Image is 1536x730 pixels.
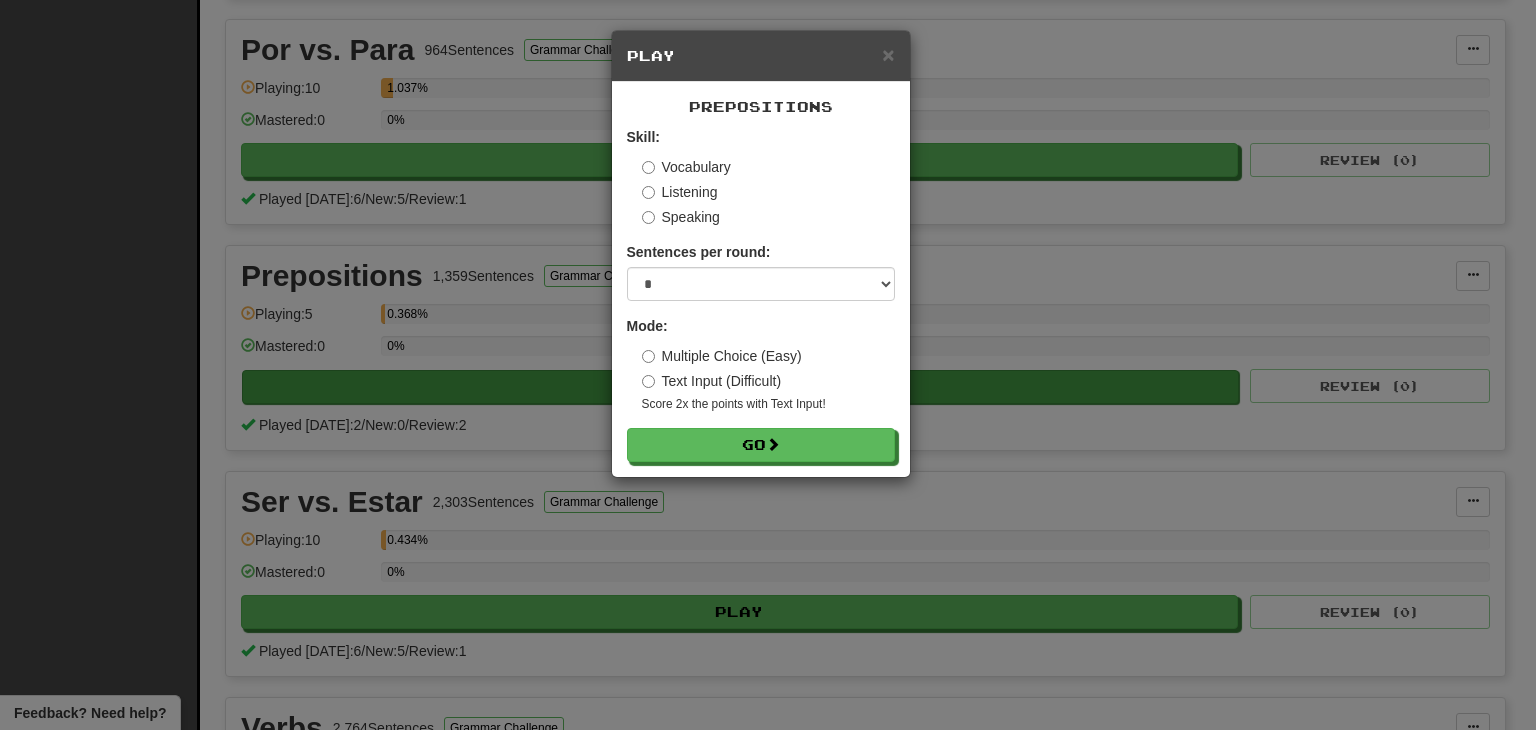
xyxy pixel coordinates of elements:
button: Close [882,44,894,65]
label: Speaking [642,207,720,227]
strong: Mode: [627,318,668,334]
label: Listening [642,182,718,202]
label: Multiple Choice (Easy) [642,346,802,366]
strong: Skill: [627,129,660,145]
input: Speaking [642,211,655,224]
input: Multiple Choice (Easy) [642,350,655,363]
label: Text Input (Difficult) [642,371,782,391]
label: Vocabulary [642,157,731,177]
span: × [882,43,894,66]
small: Score 2x the points with Text Input ! [642,396,895,413]
h5: Play [627,46,895,66]
span: Prepositions [689,98,833,115]
input: Vocabulary [642,161,655,174]
button: Go [627,428,895,462]
input: Text Input (Difficult) [642,375,655,388]
input: Listening [642,186,655,199]
label: Sentences per round: [627,242,771,262]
